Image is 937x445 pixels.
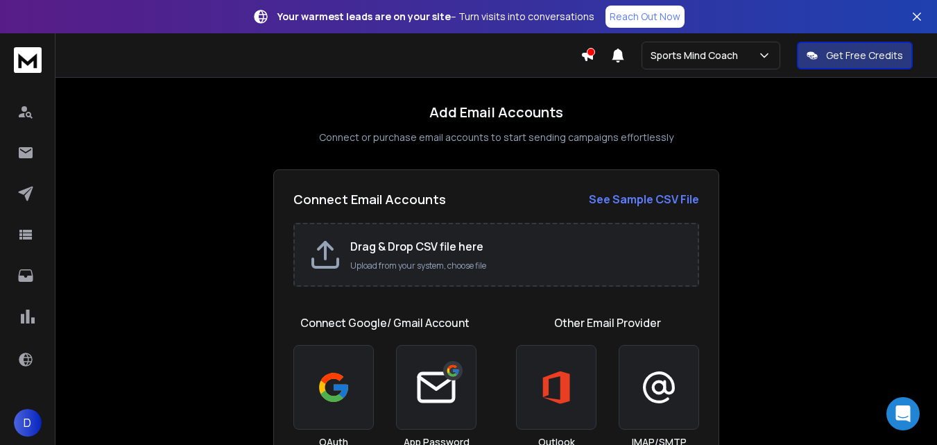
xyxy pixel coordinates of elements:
button: D [14,409,42,437]
h1: Add Email Accounts [429,103,563,122]
div: Open Intercom Messenger [886,397,920,430]
p: Reach Out Now [610,10,680,24]
a: Reach Out Now [605,6,685,28]
strong: Your warmest leads are on your site [277,10,451,23]
h2: Drag & Drop CSV file here [350,238,684,255]
h1: Connect Google/ Gmail Account [300,314,470,331]
strong: See Sample CSV File [589,192,699,207]
p: Upload from your system, choose file [350,260,684,271]
h2: Connect Email Accounts [293,190,446,209]
p: – Turn visits into conversations [277,10,594,24]
p: Sports Mind Coach [651,49,743,62]
button: Get Free Credits [797,42,913,69]
p: Connect or purchase email accounts to start sending campaigns effortlessly [319,131,673,144]
img: logo [14,47,42,73]
a: See Sample CSV File [589,191,699,208]
h1: Other Email Provider [554,314,661,331]
p: Get Free Credits [826,49,903,62]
